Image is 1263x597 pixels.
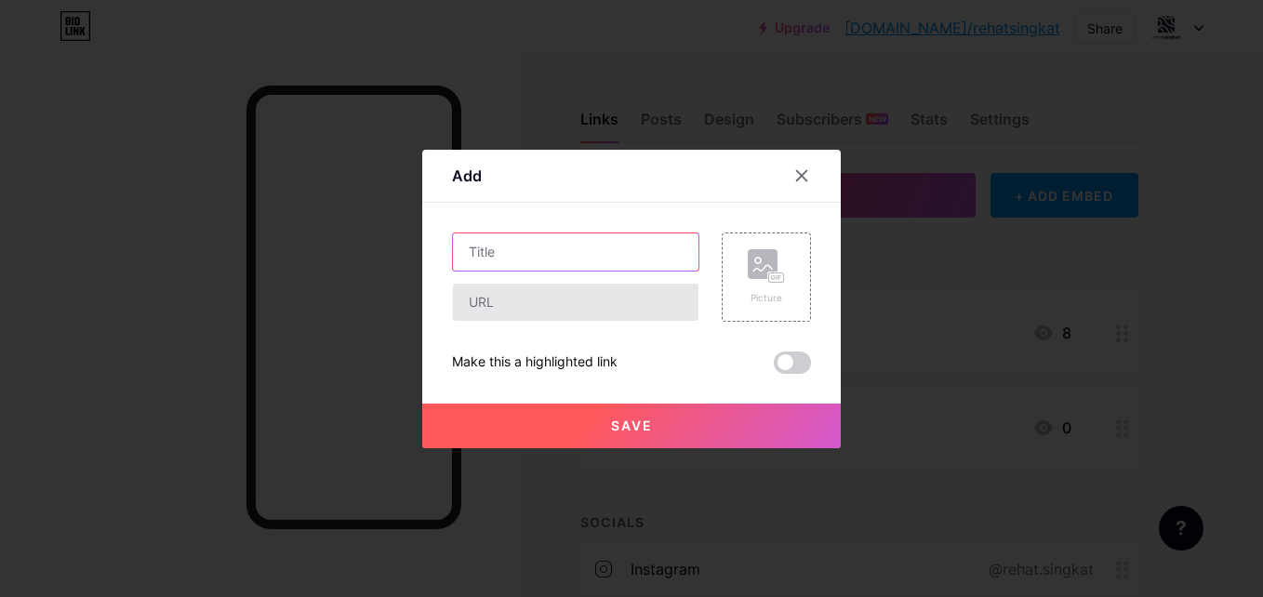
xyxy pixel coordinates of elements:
[422,404,841,448] button: Save
[453,284,698,321] input: URL
[748,291,785,305] div: Picture
[452,352,618,374] div: Make this a highlighted link
[611,418,653,433] span: Save
[453,233,698,271] input: Title
[452,165,482,187] div: Add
